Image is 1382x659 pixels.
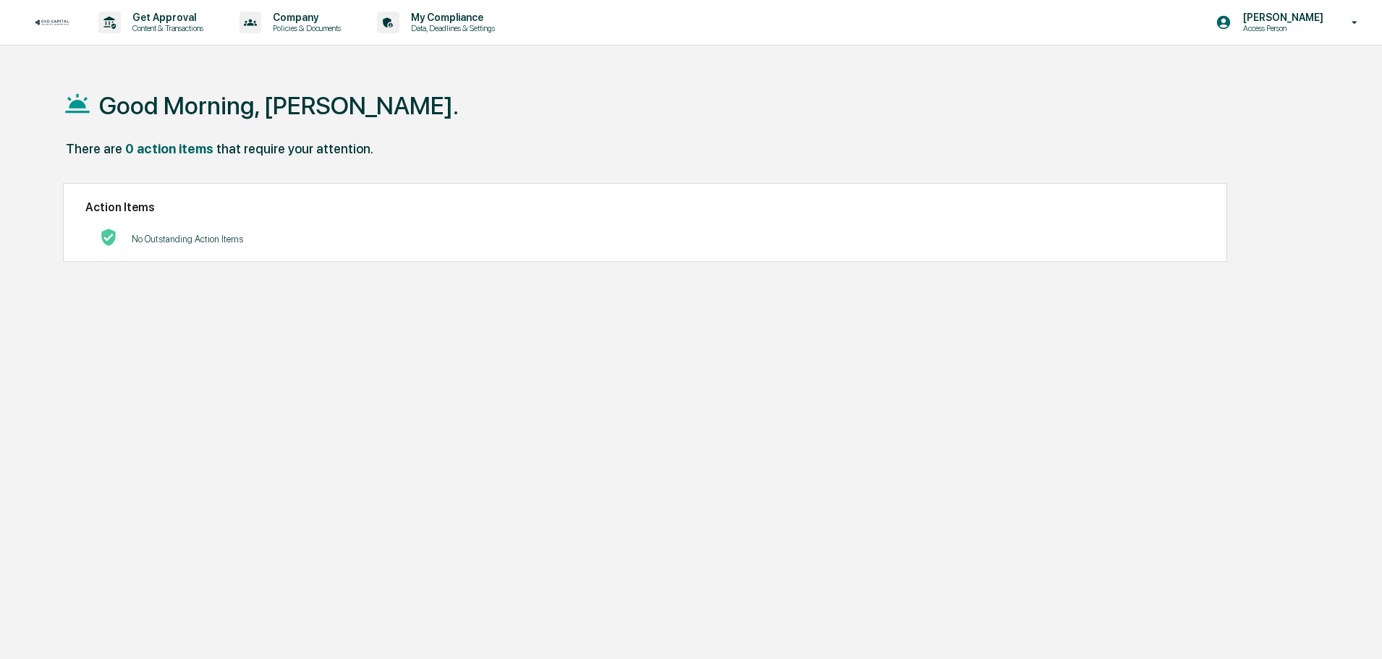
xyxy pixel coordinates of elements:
div: There are [66,141,122,156]
p: Content & Transactions [121,23,211,33]
div: that require your attention. [216,141,373,156]
img: logo [35,19,69,26]
p: My Compliance [399,12,502,23]
p: Policies & Documents [261,23,348,33]
p: Get Approval [121,12,211,23]
p: Data, Deadlines & Settings [399,23,502,33]
h1: Good Morning, [PERSON_NAME]. [99,91,459,120]
img: No Actions logo [100,229,117,246]
p: No Outstanding Action Items [132,234,243,245]
p: Company [261,12,348,23]
div: 0 action items [125,141,213,156]
p: Access Person [1231,23,1331,33]
p: [PERSON_NAME] [1231,12,1331,23]
h2: Action Items [85,200,1205,214]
